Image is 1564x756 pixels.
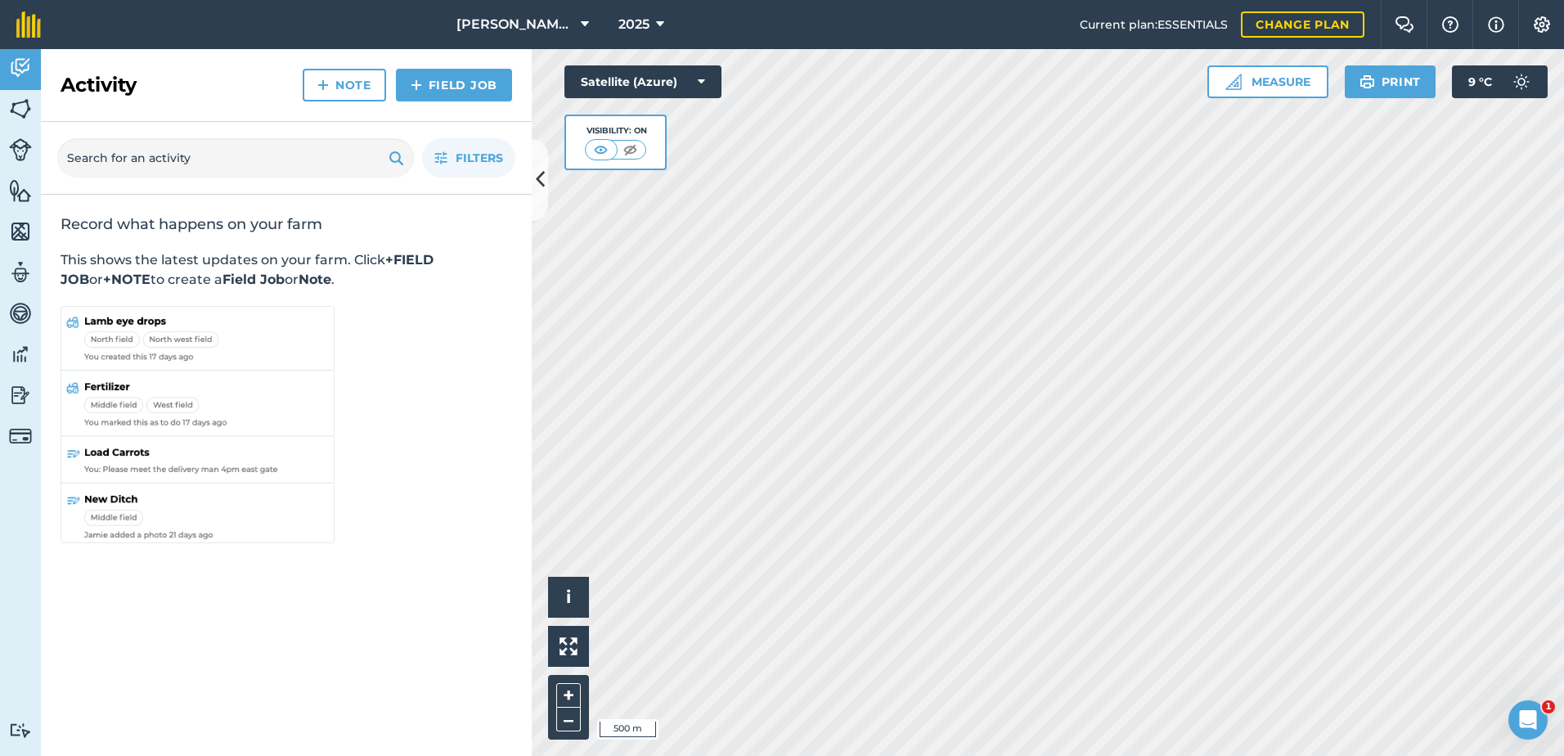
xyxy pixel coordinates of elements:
[618,15,649,34] span: 2025
[9,56,32,80] img: svg+xml;base64,PD94bWwgdmVyc2lvbj0iMS4wIiBlbmNvZGluZz0idXRmLTgiPz4KPCEtLSBHZW5lcmF0b3I6IEFkb2JlIE...
[1508,700,1548,740] iframe: Intercom live chat
[1207,65,1328,98] button: Measure
[1360,72,1375,92] img: svg+xml;base64,PHN2ZyB4bWxucz0iaHR0cDovL3d3dy53My5vcmcvMjAwMC9zdmciIHdpZHRoPSIxOSIgaGVpZ2h0PSIyNC...
[103,272,151,287] strong: +NOTE
[61,214,512,234] h2: Record what happens on your farm
[560,637,578,655] img: Four arrows, one pointing top left, one top right, one bottom right and the last bottom left
[9,342,32,367] img: svg+xml;base64,PD94bWwgdmVyc2lvbj0iMS4wIiBlbmNvZGluZz0idXRmLTgiPz4KPCEtLSBHZW5lcmF0b3I6IEFkb2JlIE...
[456,149,503,167] span: Filters
[591,142,611,158] img: svg+xml;base64,PHN2ZyB4bWxucz0iaHR0cDovL3d3dy53My5vcmcvMjAwMC9zdmciIHdpZHRoPSI1MCIgaGVpZ2h0PSI0MC...
[1488,15,1504,34] img: svg+xml;base64,PHN2ZyB4bWxucz0iaHR0cDovL3d3dy53My5vcmcvMjAwMC9zdmciIHdpZHRoPSIxNyIgaGVpZ2h0PSIxNy...
[9,97,32,121] img: svg+xml;base64,PHN2ZyB4bWxucz0iaHR0cDovL3d3dy53My5vcmcvMjAwMC9zdmciIHdpZHRoPSI1NiIgaGVpZ2h0PSI2MC...
[422,138,515,178] button: Filters
[1395,16,1414,33] img: Two speech bubbles overlapping with the left bubble in the forefront
[564,65,721,98] button: Satellite (Azure)
[1505,65,1538,98] img: svg+xml;base64,PD94bWwgdmVyc2lvbj0iMS4wIiBlbmNvZGluZz0idXRmLTgiPz4KPCEtLSBHZW5lcmF0b3I6IEFkb2JlIE...
[9,178,32,203] img: svg+xml;base64,PHN2ZyB4bWxucz0iaHR0cDovL3d3dy53My5vcmcvMjAwMC9zdmciIHdpZHRoPSI1NiIgaGVpZ2h0PSI2MC...
[61,72,137,98] h2: Activity
[303,69,386,101] a: Note
[299,272,331,287] strong: Note
[1345,65,1436,98] button: Print
[456,15,574,34] span: [PERSON_NAME] ASAHI PADDOCKS
[1241,11,1364,38] a: Change plan
[1468,65,1492,98] span: 9 ° C
[556,708,581,731] button: –
[57,138,414,178] input: Search for an activity
[222,272,285,287] strong: Field Job
[396,69,512,101] a: Field Job
[16,11,41,38] img: fieldmargin Logo
[9,425,32,448] img: svg+xml;base64,PD94bWwgdmVyc2lvbj0iMS4wIiBlbmNvZGluZz0idXRmLTgiPz4KPCEtLSBHZW5lcmF0b3I6IEFkb2JlIE...
[317,75,329,95] img: svg+xml;base64,PHN2ZyB4bWxucz0iaHR0cDovL3d3dy53My5vcmcvMjAwMC9zdmciIHdpZHRoPSIxNCIgaGVpZ2h0PSIyNC...
[389,148,404,168] img: svg+xml;base64,PHN2ZyB4bWxucz0iaHR0cDovL3d3dy53My5vcmcvMjAwMC9zdmciIHdpZHRoPSIxOSIgaGVpZ2h0PSIyNC...
[1225,74,1242,90] img: Ruler icon
[585,124,647,137] div: Visibility: On
[1452,65,1548,98] button: 9 °C
[9,383,32,407] img: svg+xml;base64,PD94bWwgdmVyc2lvbj0iMS4wIiBlbmNvZGluZz0idXRmLTgiPz4KPCEtLSBHZW5lcmF0b3I6IEFkb2JlIE...
[9,260,32,285] img: svg+xml;base64,PD94bWwgdmVyc2lvbj0iMS4wIiBlbmNvZGluZz0idXRmLTgiPz4KPCEtLSBHZW5lcmF0b3I6IEFkb2JlIE...
[1532,16,1552,33] img: A cog icon
[1080,16,1228,34] span: Current plan : ESSENTIALS
[61,250,512,290] p: This shows the latest updates on your farm. Click or to create a or .
[1440,16,1460,33] img: A question mark icon
[566,587,571,607] span: i
[411,75,422,95] img: svg+xml;base64,PHN2ZyB4bWxucz0iaHR0cDovL3d3dy53My5vcmcvMjAwMC9zdmciIHdpZHRoPSIxNCIgaGVpZ2h0PSIyNC...
[9,138,32,161] img: svg+xml;base64,PD94bWwgdmVyc2lvbj0iMS4wIiBlbmNvZGluZz0idXRmLTgiPz4KPCEtLSBHZW5lcmF0b3I6IEFkb2JlIE...
[9,722,32,738] img: svg+xml;base64,PD94bWwgdmVyc2lvbj0iMS4wIiBlbmNvZGluZz0idXRmLTgiPz4KPCEtLSBHZW5lcmF0b3I6IEFkb2JlIE...
[9,301,32,326] img: svg+xml;base64,PD94bWwgdmVyc2lvbj0iMS4wIiBlbmNvZGluZz0idXRmLTgiPz4KPCEtLSBHZW5lcmF0b3I6IEFkb2JlIE...
[548,577,589,618] button: i
[556,683,581,708] button: +
[1542,700,1555,713] span: 1
[620,142,640,158] img: svg+xml;base64,PHN2ZyB4bWxucz0iaHR0cDovL3d3dy53My5vcmcvMjAwMC9zdmciIHdpZHRoPSI1MCIgaGVpZ2h0PSI0MC...
[9,219,32,244] img: svg+xml;base64,PHN2ZyB4bWxucz0iaHR0cDovL3d3dy53My5vcmcvMjAwMC9zdmciIHdpZHRoPSI1NiIgaGVpZ2h0PSI2MC...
